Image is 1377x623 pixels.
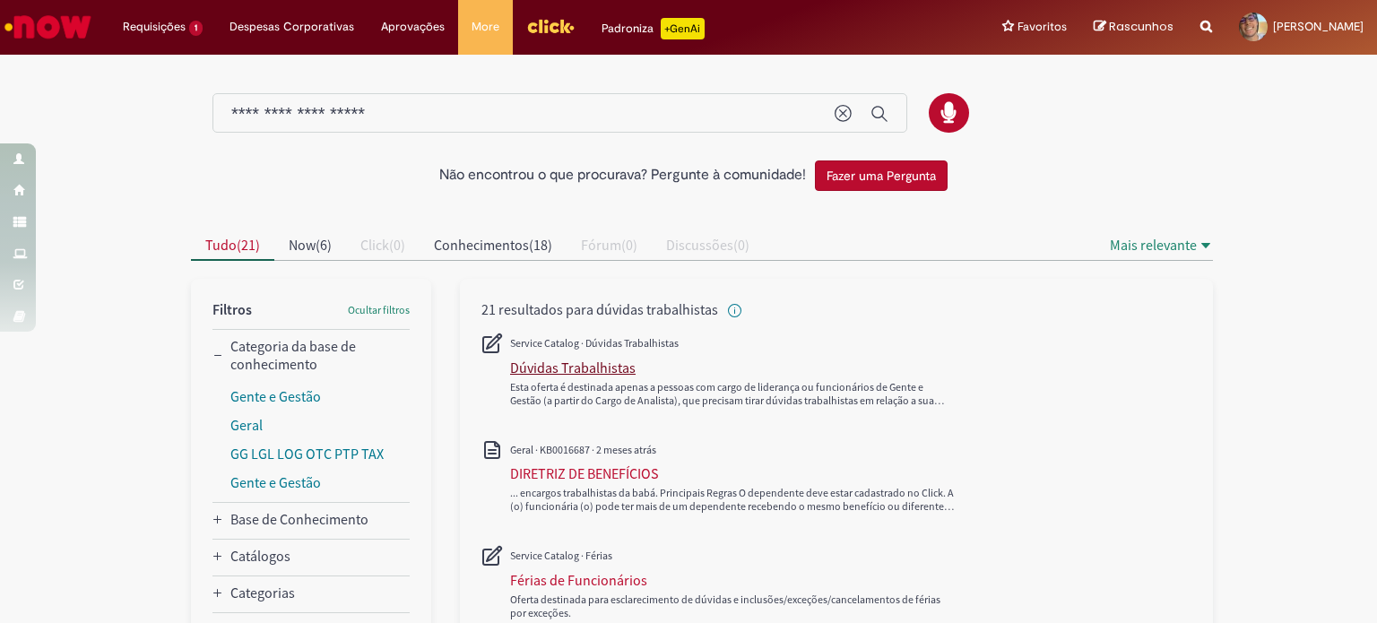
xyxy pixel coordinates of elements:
[229,18,354,36] span: Despesas Corporativas
[1273,19,1364,34] span: [PERSON_NAME]
[439,168,806,184] h2: Não encontrou o que procurava? Pergunte à comunidade!
[526,13,575,39] img: click_logo_yellow_360x200.png
[1094,19,1173,36] a: Rascunhos
[1109,18,1173,35] span: Rascunhos
[661,18,705,39] p: +GenAi
[2,9,94,45] img: ServiceNow
[123,18,186,36] span: Requisições
[602,18,705,39] div: Padroniza
[472,18,499,36] span: More
[815,160,948,191] button: Fazer uma Pergunta
[189,21,203,36] span: 1
[1018,18,1067,36] span: Favoritos
[381,18,445,36] span: Aprovações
